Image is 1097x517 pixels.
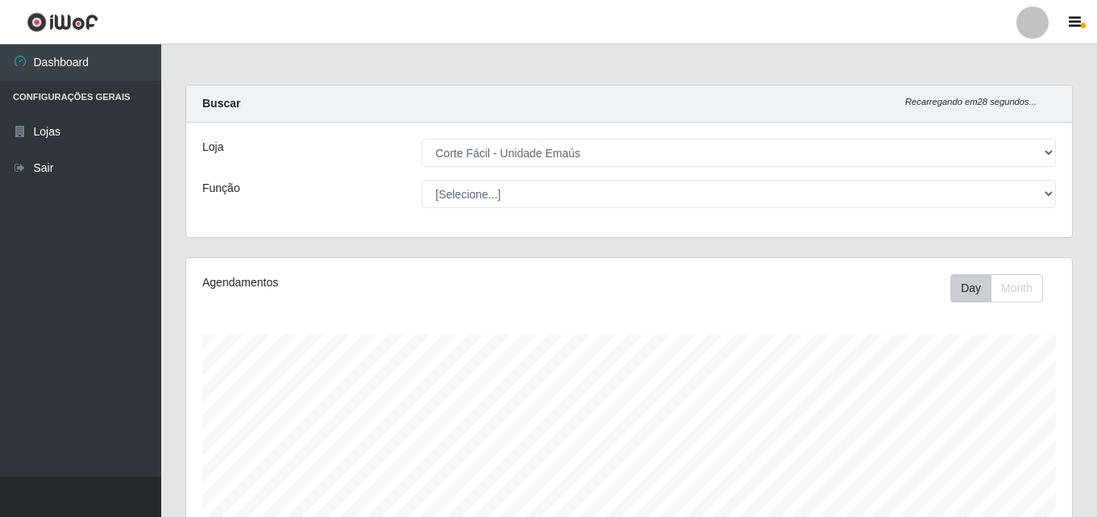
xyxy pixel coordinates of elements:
[202,139,223,156] label: Loja
[202,274,544,291] div: Agendamentos
[950,274,991,302] button: Day
[950,274,1043,302] div: First group
[202,180,240,197] label: Função
[950,274,1056,302] div: Toolbar with button groups
[991,274,1043,302] button: Month
[27,12,98,32] img: CoreUI Logo
[905,97,1037,106] i: Recarregando em 28 segundos...
[202,97,240,110] strong: Buscar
